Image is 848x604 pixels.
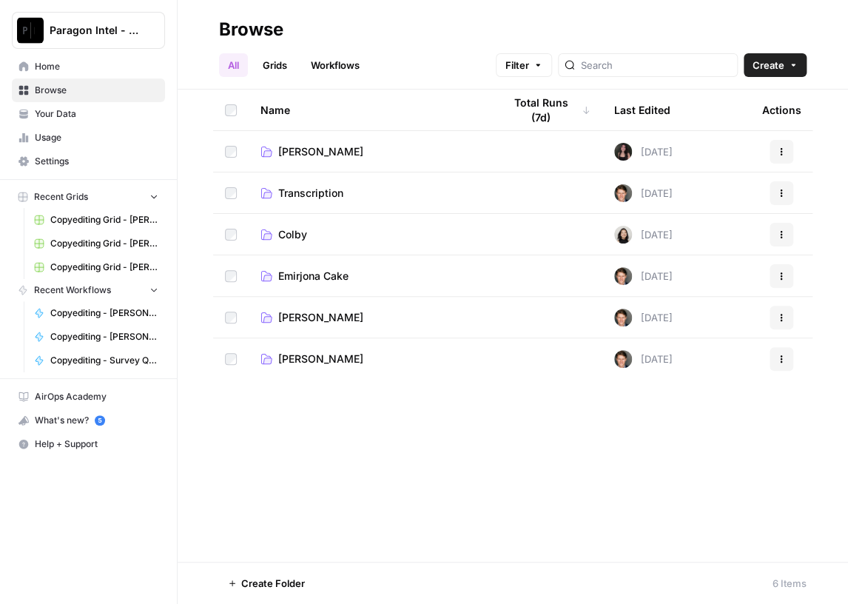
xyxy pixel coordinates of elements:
[614,350,632,368] img: qw00ik6ez51o8uf7vgx83yxyzow9
[614,90,670,130] div: Last Edited
[17,17,44,44] img: Paragon Intel - Copyediting Logo
[744,53,807,77] button: Create
[95,415,105,426] a: 5
[278,227,307,242] span: Colby
[260,269,479,283] a: Emirjona Cake
[302,53,369,77] a: Workflows
[614,226,673,244] div: [DATE]
[50,213,158,226] span: Copyediting Grid - [PERSON_NAME]
[260,186,479,201] a: Transcription
[13,409,164,432] div: What's new?
[50,306,158,320] span: Copyediting - [PERSON_NAME]
[12,279,165,301] button: Recent Workflows
[581,58,731,73] input: Search
[12,385,165,409] a: AirOps Academy
[614,350,673,368] div: [DATE]
[35,155,158,168] span: Settings
[27,325,165,349] a: Copyediting - [PERSON_NAME]
[219,53,248,77] a: All
[27,232,165,255] a: Copyediting Grid - [PERSON_NAME]
[505,58,529,73] span: Filter
[34,283,111,297] span: Recent Workflows
[27,208,165,232] a: Copyediting Grid - [PERSON_NAME]
[260,144,479,159] a: [PERSON_NAME]
[35,60,158,73] span: Home
[12,432,165,456] button: Help + Support
[614,309,632,326] img: qw00ik6ez51o8uf7vgx83yxyzow9
[12,409,165,432] button: What's new? 5
[50,330,158,343] span: Copyediting - [PERSON_NAME]
[614,226,632,244] img: t5ef5oef8zpw1w4g2xghobes91mw
[614,267,673,285] div: [DATE]
[27,255,165,279] a: Copyediting Grid - [PERSON_NAME]
[219,18,283,41] div: Browse
[260,227,479,242] a: Colby
[35,84,158,97] span: Browse
[50,261,158,274] span: Copyediting Grid - [PERSON_NAME]
[278,352,363,366] span: [PERSON_NAME]
[50,23,139,38] span: Paragon Intel - Copyediting
[35,131,158,144] span: Usage
[12,78,165,102] a: Browse
[98,417,101,424] text: 5
[27,301,165,325] a: Copyediting - [PERSON_NAME]
[35,107,158,121] span: Your Data
[12,186,165,208] button: Recent Grids
[614,143,673,161] div: [DATE]
[50,237,158,250] span: Copyediting Grid - [PERSON_NAME]
[219,571,314,595] button: Create Folder
[614,184,673,202] div: [DATE]
[278,186,343,201] span: Transcription
[241,576,305,591] span: Create Folder
[614,309,673,326] div: [DATE]
[35,437,158,451] span: Help + Support
[260,310,479,325] a: [PERSON_NAME]
[614,267,632,285] img: qw00ik6ez51o8uf7vgx83yxyzow9
[503,90,590,130] div: Total Runs (7d)
[50,354,158,367] span: Copyediting - Survey Questions - [PERSON_NAME]
[278,310,363,325] span: [PERSON_NAME]
[753,58,784,73] span: Create
[278,269,349,283] span: Emirjona Cake
[614,184,632,202] img: qw00ik6ez51o8uf7vgx83yxyzow9
[12,55,165,78] a: Home
[496,53,552,77] button: Filter
[34,190,88,204] span: Recent Grids
[260,352,479,366] a: [PERSON_NAME]
[773,576,807,591] div: 6 Items
[254,53,296,77] a: Grids
[12,102,165,126] a: Your Data
[762,90,801,130] div: Actions
[12,126,165,150] a: Usage
[278,144,363,159] span: [PERSON_NAME]
[614,143,632,161] img: 5nlru5lqams5xbrbfyykk2kep4hl
[260,90,479,130] div: Name
[12,150,165,173] a: Settings
[35,390,158,403] span: AirOps Academy
[12,12,165,49] button: Workspace: Paragon Intel - Copyediting
[27,349,165,372] a: Copyediting - Survey Questions - [PERSON_NAME]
